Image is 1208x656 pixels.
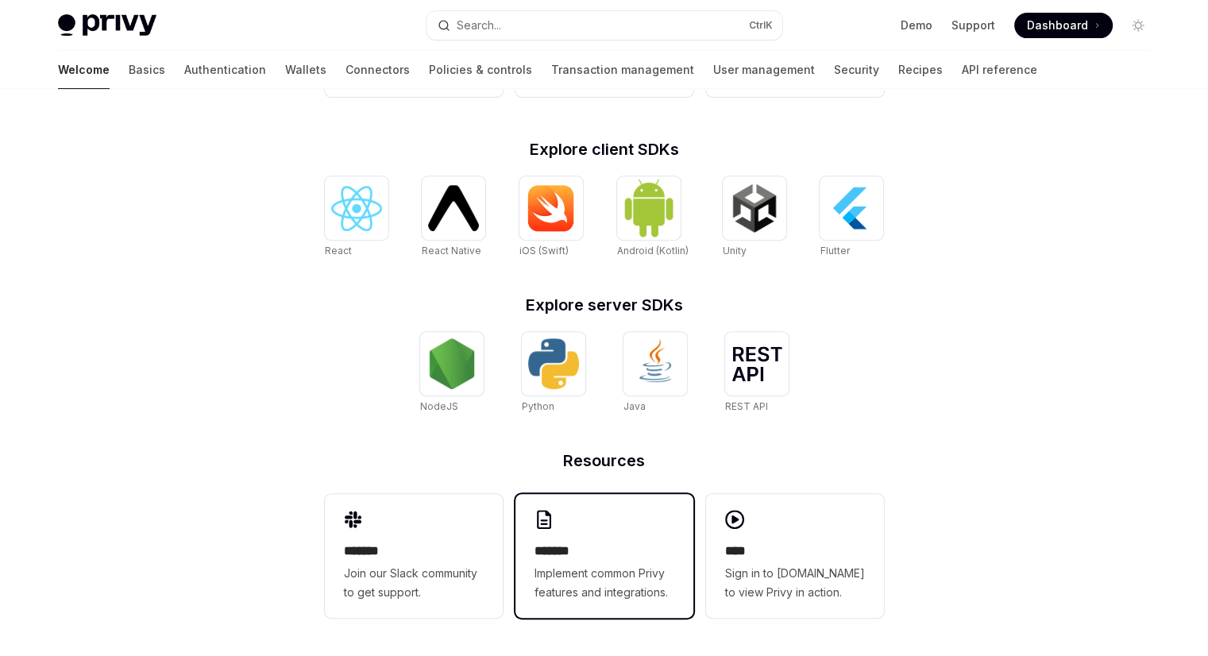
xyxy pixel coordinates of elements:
[522,400,554,412] span: Python
[325,453,884,469] h2: Resources
[617,176,689,259] a: Android (Kotlin)Android (Kotlin)
[429,51,532,89] a: Policies & controls
[428,185,479,230] img: React Native
[422,245,481,257] span: React Native
[426,11,782,40] button: Search...CtrlK
[749,19,773,32] span: Ctrl K
[725,564,865,602] span: Sign in to [DOMAIN_NAME] to view Privy in action.
[285,51,326,89] a: Wallets
[1014,13,1113,38] a: Dashboard
[325,245,352,257] span: React
[623,332,687,415] a: JavaJava
[457,16,501,35] div: Search...
[826,183,877,233] img: Flutter
[515,494,693,618] a: **** **Implement common Privy features and integrations.
[623,400,646,412] span: Java
[325,494,503,618] a: **** **Join our Slack community to get support.
[630,338,681,389] img: Java
[519,176,583,259] a: iOS (Swift)iOS (Swift)
[706,494,884,618] a: ****Sign in to [DOMAIN_NAME] to view Privy in action.
[951,17,995,33] a: Support
[344,564,484,602] span: Join our Slack community to get support.
[731,346,782,381] img: REST API
[331,186,382,231] img: React
[898,51,943,89] a: Recipes
[723,245,747,257] span: Unity
[617,245,689,257] span: Android (Kotlin)
[729,183,780,233] img: Unity
[725,400,768,412] span: REST API
[325,141,884,157] h2: Explore client SDKs
[345,51,410,89] a: Connectors
[420,332,484,415] a: NodeJSNodeJS
[834,51,879,89] a: Security
[325,176,388,259] a: ReactReact
[420,400,458,412] span: NodeJS
[526,184,577,232] img: iOS (Swift)
[519,245,569,257] span: iOS (Swift)
[820,245,849,257] span: Flutter
[535,564,674,602] span: Implement common Privy features and integrations.
[325,297,884,313] h2: Explore server SDKs
[426,338,477,389] img: NodeJS
[129,51,165,89] a: Basics
[551,51,694,89] a: Transaction management
[528,338,579,389] img: Python
[901,17,932,33] a: Demo
[713,51,815,89] a: User management
[58,51,110,89] a: Welcome
[422,176,485,259] a: React NativeReact Native
[962,51,1037,89] a: API reference
[725,332,789,415] a: REST APIREST API
[1027,17,1088,33] span: Dashboard
[623,178,674,237] img: Android (Kotlin)
[1125,13,1151,38] button: Toggle dark mode
[184,51,266,89] a: Authentication
[522,332,585,415] a: PythonPython
[820,176,883,259] a: FlutterFlutter
[58,14,156,37] img: light logo
[723,176,786,259] a: UnityUnity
